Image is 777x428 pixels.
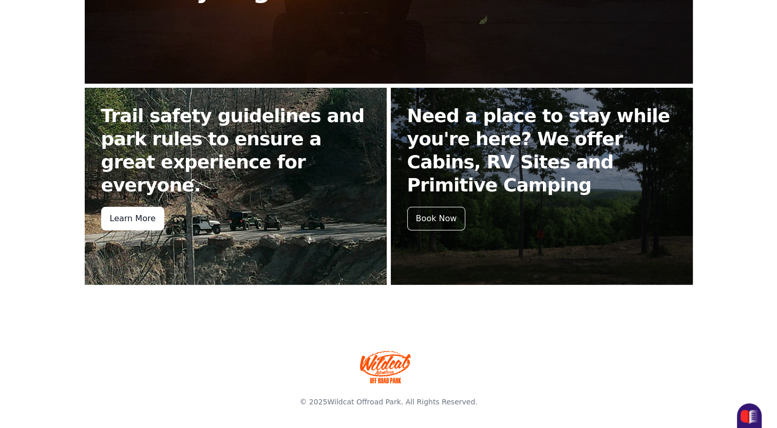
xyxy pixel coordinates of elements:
img: Wildcat Offroad park [360,351,411,383]
div: Learn More [101,207,164,230]
h2: Need a place to stay while you're here? We offer Cabins, RV Sites and Primitive Camping [407,104,676,197]
div: Book Now [407,207,466,230]
a: Trail safety guidelines and park rules to ensure a great experience for everyone. Learn More [85,88,387,285]
a: Need a place to stay while you're here? We offer Cabins, RV Sites and Primitive Camping Book Now [391,88,693,285]
span: © 2025 . All Rights Reserved. [299,398,477,406]
a: Wildcat Offroad Park [327,398,401,406]
h2: Trail safety guidelines and park rules to ensure a great experience for everyone. [101,104,370,197]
